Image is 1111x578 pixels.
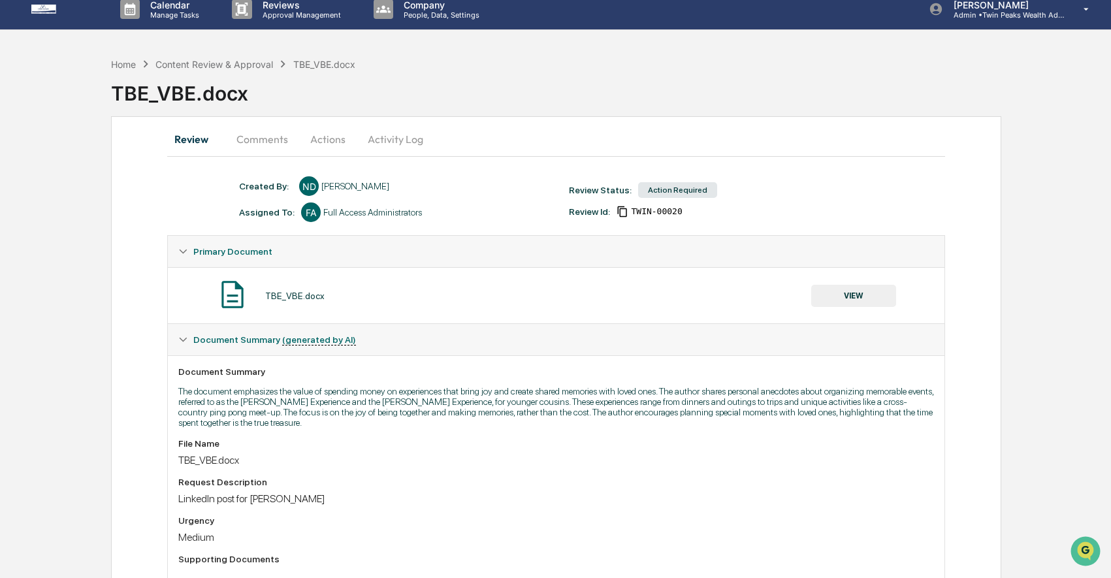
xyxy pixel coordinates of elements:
[298,123,357,155] button: Actions
[130,221,158,231] span: Pylon
[108,165,162,178] span: Attestations
[13,27,238,48] p: How can we help?
[26,189,82,202] span: Data Lookup
[239,181,293,191] div: Created By: ‎ ‎
[44,100,214,113] div: Start new chat
[569,185,632,195] div: Review Status:
[265,291,325,301] div: TBE_VBE.docx
[282,334,356,345] u: (generated by AI)
[1069,535,1104,570] iframe: Open customer support
[167,123,226,155] button: Review
[178,454,934,466] div: TBE_VBE.docx
[111,59,136,70] div: Home
[13,166,24,176] div: 🖐️
[301,202,321,222] div: FA
[178,515,934,526] div: Urgency
[216,278,249,311] img: Document Icon
[168,267,944,323] div: Primary Document
[252,10,347,20] p: Approval Management
[323,207,422,217] div: Full Access Administrators
[226,123,298,155] button: Comments
[178,492,934,505] div: LinkedIn post for [PERSON_NAME]
[193,334,356,345] span: Document Summary
[222,104,238,120] button: Start new chat
[811,285,896,307] button: VIEW
[357,123,434,155] button: Activity Log
[299,176,319,196] div: ND
[178,477,934,487] div: Request Description
[178,366,934,377] div: Document Summary
[638,182,717,198] div: Action Required
[321,181,389,191] div: [PERSON_NAME]
[92,221,158,231] a: Powered byPylon
[140,10,206,20] p: Manage Tasks
[26,165,84,178] span: Preclearance
[13,191,24,201] div: 🔎
[943,10,1065,20] p: Admin • Twin Peaks Wealth Advisors
[631,206,682,217] span: 2c6c1029-6765-4eea-8cff-be04f69f34f0
[168,236,944,267] div: Primary Document
[95,166,105,176] div: 🗄️
[167,123,945,155] div: secondary tabs example
[8,159,89,183] a: 🖐️Preclearance
[13,100,37,123] img: 1746055101610-c473b297-6a78-478c-a979-82029cc54cd1
[293,59,355,70] div: TBE_VBE.docx
[111,71,1111,105] div: TBE_VBE.docx
[178,554,934,564] div: Supporting Documents
[393,10,486,20] p: People, Data, Settings
[31,5,94,14] img: logo
[193,246,272,257] span: Primary Document
[89,159,167,183] a: 🗄️Attestations
[155,59,273,70] div: Content Review & Approval
[178,531,934,543] div: Medium
[178,438,934,449] div: File Name
[44,113,165,123] div: We're available if you need us!
[8,184,88,208] a: 🔎Data Lookup
[168,324,944,355] div: Document Summary (generated by AI)
[178,386,934,428] p: The document emphasizes the value of spending money on experiences that bring joy and create shar...
[239,207,295,217] div: Assigned To:
[569,206,610,217] div: Review Id:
